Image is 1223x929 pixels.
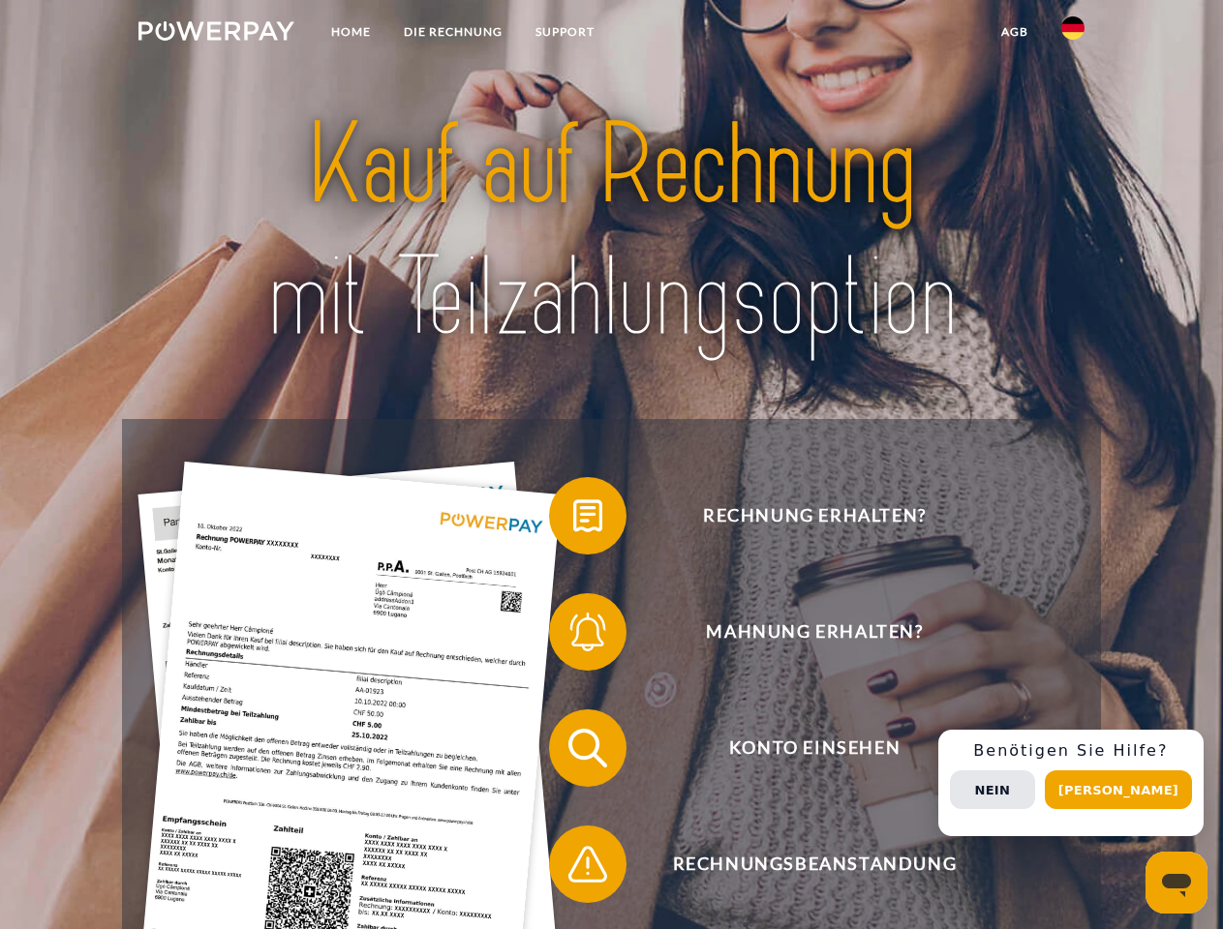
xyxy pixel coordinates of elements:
img: qb_search.svg [564,724,612,772]
a: agb [985,15,1045,49]
img: de [1061,16,1085,40]
button: Mahnung erhalten? [549,593,1053,671]
button: Rechnungsbeanstandung [549,825,1053,903]
a: SUPPORT [519,15,611,49]
span: Rechnungsbeanstandung [577,825,1052,903]
a: Home [315,15,387,49]
span: Mahnung erhalten? [577,593,1052,671]
button: [PERSON_NAME] [1045,770,1192,809]
img: logo-powerpay-white.svg [138,21,294,41]
button: Rechnung erhalten? [549,477,1053,554]
div: Schnellhilfe [938,730,1204,836]
button: Nein [950,770,1035,809]
img: qb_warning.svg [564,840,612,888]
span: Konto einsehen [577,709,1052,787]
h3: Benötigen Sie Hilfe? [950,741,1192,761]
img: qb_bell.svg [564,608,612,656]
iframe: Schaltfläche zum Öffnen des Messaging-Fensters [1146,852,1208,914]
span: Rechnung erhalten? [577,477,1052,554]
a: DIE RECHNUNG [387,15,519,49]
img: qb_bill.svg [564,492,612,540]
button: Konto einsehen [549,709,1053,787]
img: title-powerpay_de.svg [185,93,1038,371]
